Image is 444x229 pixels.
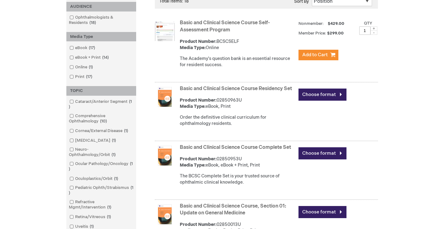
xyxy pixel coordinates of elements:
span: 1 [112,176,120,181]
a: Choose format [298,89,346,101]
a: Neuro-Ophthalmology/Orbit1 [68,147,135,158]
span: 1 [69,161,133,172]
span: 14 [101,55,110,60]
span: $299.00 [327,31,345,36]
a: Basic and Clinical Science Course, Section 01: Update on General Medicine [180,203,286,216]
strong: Member Price: [298,31,326,36]
a: Ocular Pathology/Oncology1 [68,161,135,172]
label: Qty [364,21,372,26]
span: 17 [87,45,97,50]
span: $429.00 [327,21,345,26]
a: Print17 [68,74,95,80]
strong: Media Type: [180,104,206,109]
a: Refractive Mgmt/Intervention1 [68,199,135,210]
a: Ophthalmologists & Residents18 [68,15,135,26]
div: Order the definitive clinical curriculum for ophthalmology residents. [180,114,295,127]
a: Online1 [68,64,95,70]
a: Cataract/Anterior Segment1 [68,99,135,110]
a: Oculoplastics/Orbit1 [68,176,121,182]
a: eBook + Print14 [68,55,111,61]
a: Basic and Clinical Science Course Residency Set [180,86,292,92]
span: 1 [106,205,113,210]
span: 17 [84,74,94,79]
span: 1 [87,65,94,70]
img: Basic and Clinical Science Course Complete Set [155,146,175,166]
input: Qty [359,26,370,35]
strong: Media Type: [180,163,206,168]
div: BCSCSELF Online [180,39,295,51]
span: Add to Cart [302,52,328,58]
div: TOPIC [66,86,136,96]
span: 1 [110,138,117,143]
a: Basic and Clinical Science Course Complete Set [180,144,291,150]
span: 1 [69,99,132,109]
span: 1 [69,185,133,195]
div: The BCSC Complete Set is your trusted source of ophthalmic clinical knowledge. [180,173,295,185]
a: Pediatric Ophth/Strabismus1 [68,185,135,196]
div: The Academy's question bank is an essential resource for resident success. [180,56,295,68]
a: Cornea/External Disease1 [68,128,131,134]
div: Media Type [66,32,136,42]
span: 1 [88,224,95,229]
span: 1 [110,152,117,157]
a: Choose format [298,206,346,218]
a: Comprehensive Ophthalmology10 [68,113,135,124]
a: [MEDICAL_DATA]1 [68,138,118,144]
a: Basic and Clinical Science Course Self-Assessment Program [180,20,270,33]
strong: Media Type: [180,45,206,50]
span: 10 [98,119,108,124]
button: Add to Cart [298,50,338,60]
div: AUDIENCE [66,2,136,11]
a: Retina/Vitreous1 [68,214,113,220]
img: Basic and Clinical Science Course Self-Assessment Program [155,21,175,41]
div: 02850963U eBook, Print [180,97,295,110]
span: 1 [122,128,130,133]
img: Basic and Clinical Science Course Residency Set [155,87,175,107]
img: Basic and Clinical Science Course, Section 01: Update on General Medicine [155,204,175,224]
strong: Product Number: [180,98,217,103]
strong: Product Number: [180,39,217,44]
strong: Nonmember: [298,20,324,28]
a: eBook17 [68,45,98,51]
a: Choose format [298,147,346,159]
span: 1 [105,214,112,219]
span: 18 [88,20,98,25]
strong: Product Number: [180,156,217,162]
div: 02850953U eBook, eBook + Print, Print [180,156,295,168]
strong: Product Number: [180,222,217,227]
